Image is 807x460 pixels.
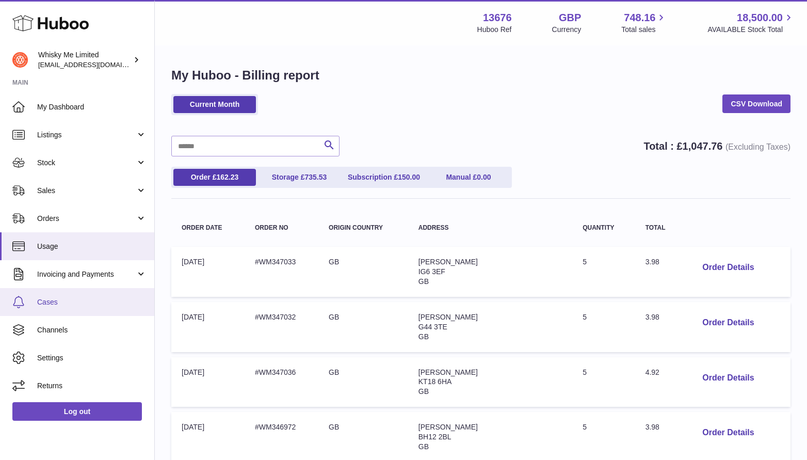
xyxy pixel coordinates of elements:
span: G44 3TE [418,323,447,331]
span: BH12 2BL [418,433,451,441]
span: GB [418,387,429,395]
th: Order Date [171,214,245,242]
span: IG6 3EF [418,267,445,276]
td: 5 [572,302,635,352]
strong: Total : £ [643,140,790,152]
strong: GBP [559,11,581,25]
th: Order no [245,214,318,242]
span: GB [418,332,429,341]
span: Invoicing and Payments [37,269,136,279]
td: 5 [572,357,635,407]
td: #WM347033 [245,247,318,297]
a: Current Month [173,96,256,113]
th: Origin Country [318,214,408,242]
a: Order £162.23 [173,169,256,186]
td: #WM347032 [245,302,318,352]
span: 4.92 [645,368,659,376]
span: Usage [37,242,147,251]
a: 18,500.00 AVAILABLE Stock Total [707,11,795,35]
span: Returns [37,381,147,391]
td: [DATE] [171,302,245,352]
span: 3.98 [645,423,659,431]
a: Subscription £150.00 [343,169,425,186]
span: GB [418,442,429,451]
td: [DATE] [171,357,245,407]
span: My Dashboard [37,102,147,112]
span: [PERSON_NAME] [418,368,478,376]
span: 1,047.76 [683,140,723,152]
span: [PERSON_NAME] [418,423,478,431]
th: Total [635,214,684,242]
a: Storage £735.53 [258,169,341,186]
div: Currency [552,25,582,35]
td: 5 [572,247,635,297]
span: 150.00 [398,173,420,181]
div: Whisky Me Limited [38,50,131,70]
span: GB [418,277,429,285]
td: GB [318,302,408,352]
span: 3.98 [645,313,659,321]
div: Huboo Ref [477,25,512,35]
span: 0.00 [477,173,491,181]
span: Orders [37,214,136,224]
td: GB [318,357,408,407]
th: Quantity [572,214,635,242]
h1: My Huboo - Billing report [171,67,790,84]
span: 735.53 [304,173,327,181]
td: [DATE] [171,247,245,297]
span: (Excluding Taxes) [725,142,790,151]
strong: 13676 [483,11,512,25]
img: orders@whiskyshop.com [12,52,28,68]
span: 162.23 [216,173,238,181]
span: Channels [37,325,147,335]
span: 3.98 [645,258,659,266]
span: KT18 6HA [418,377,452,386]
span: [EMAIL_ADDRESS][DOMAIN_NAME] [38,60,152,69]
span: Cases [37,297,147,307]
td: #WM347036 [245,357,318,407]
a: Log out [12,402,142,421]
a: Manual £0.00 [427,169,510,186]
span: [PERSON_NAME] [418,258,478,266]
span: Settings [37,353,147,363]
span: 18,500.00 [737,11,783,25]
span: AVAILABLE Stock Total [707,25,795,35]
button: Order Details [694,312,762,334]
span: [PERSON_NAME] [418,313,478,321]
button: Order Details [694,257,762,278]
span: Stock [37,158,136,168]
span: Listings [37,130,136,140]
a: 748.16 Total sales [621,11,667,35]
span: Sales [37,186,136,196]
span: Total sales [621,25,667,35]
td: GB [318,247,408,297]
button: Order Details [694,422,762,443]
a: CSV Download [722,94,790,113]
span: 748.16 [624,11,655,25]
button: Order Details [694,368,762,389]
th: Address [408,214,572,242]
